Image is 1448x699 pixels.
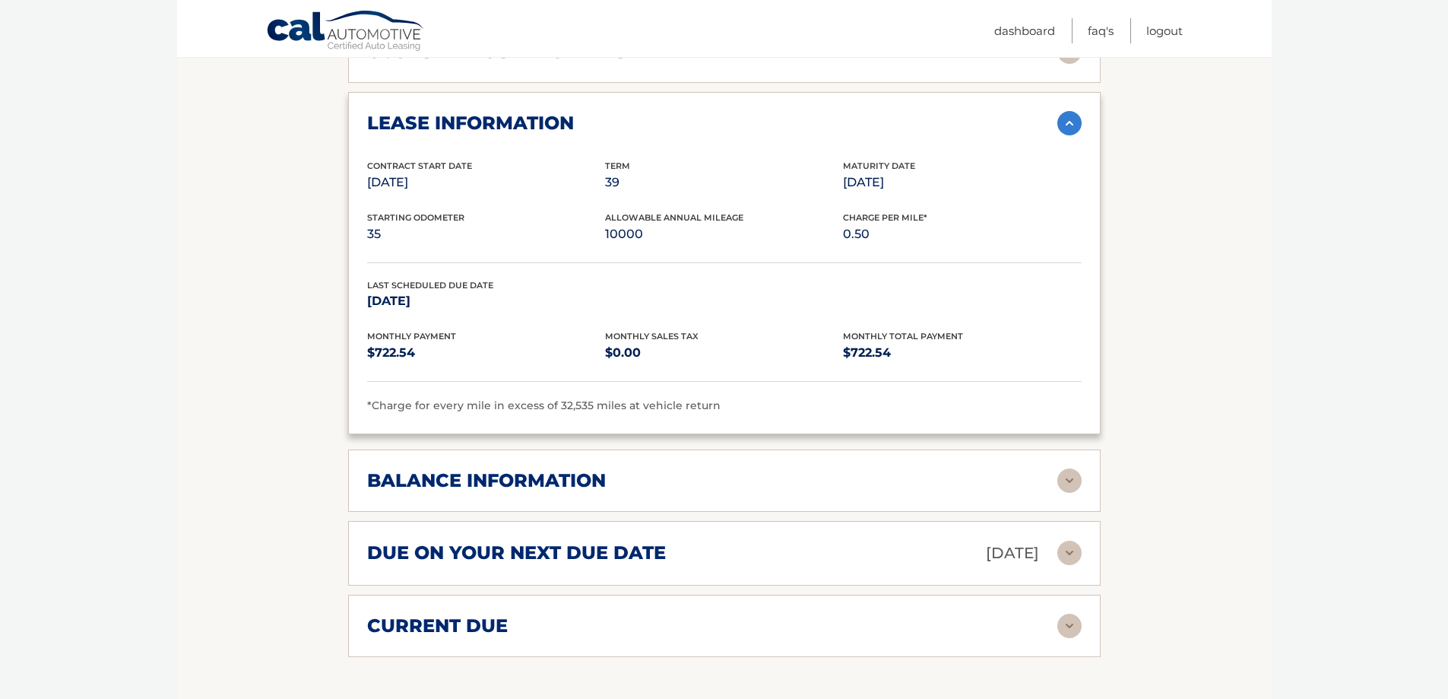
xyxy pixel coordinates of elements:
span: Monthly Payment [367,331,456,342]
a: FAQ's [1088,18,1114,43]
p: 35 [367,224,605,245]
span: Monthly Sales Tax [605,331,699,342]
a: Logout [1146,18,1183,43]
span: Maturity Date [843,160,915,171]
p: 39 [605,172,843,193]
p: $722.54 [843,342,1081,364]
span: Monthly Total Payment [843,331,963,342]
p: 0.50 [843,224,1081,245]
img: accordion-rest.svg [1057,614,1082,638]
h2: balance information [367,469,606,492]
span: Term [605,160,630,171]
span: Contract Start Date [367,160,472,171]
p: [DATE] [367,172,605,193]
h2: lease information [367,112,574,135]
span: *Charge for every mile in excess of 32,535 miles at vehicle return [367,399,721,412]
p: $0.00 [605,342,843,364]
span: Charge Per Mile* [843,212,927,223]
a: Cal Automotive [266,10,426,54]
p: $722.54 [367,342,605,364]
span: Starting Odometer [367,212,464,223]
h2: due on your next due date [367,542,666,564]
p: [DATE] [843,172,1081,193]
span: Last Scheduled Due Date [367,280,493,291]
span: Allowable Annual Mileage [605,212,743,223]
img: accordion-rest.svg [1057,541,1082,565]
p: 10000 [605,224,843,245]
p: [DATE] [986,540,1039,567]
img: accordion-active.svg [1057,111,1082,135]
img: accordion-rest.svg [1057,469,1082,493]
a: Dashboard [994,18,1055,43]
p: [DATE] [367,291,605,312]
h2: current due [367,615,508,637]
